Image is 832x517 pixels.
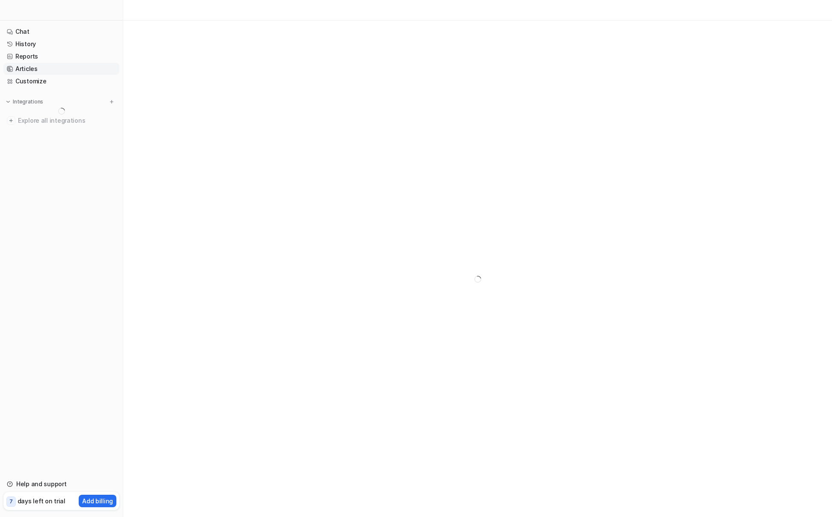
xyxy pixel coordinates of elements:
[3,63,119,75] a: Articles
[3,75,119,87] a: Customize
[13,98,43,105] p: Integrations
[18,114,116,127] span: Explore all integrations
[3,38,119,50] a: History
[109,99,115,105] img: menu_add.svg
[3,478,119,490] a: Help and support
[7,116,15,125] img: explore all integrations
[79,495,116,507] button: Add billing
[9,498,13,505] p: 7
[3,115,119,127] a: Explore all integrations
[5,99,11,105] img: expand menu
[3,26,119,38] a: Chat
[82,496,113,505] p: Add billing
[3,97,46,106] button: Integrations
[18,496,65,505] p: days left on trial
[3,50,119,62] a: Reports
